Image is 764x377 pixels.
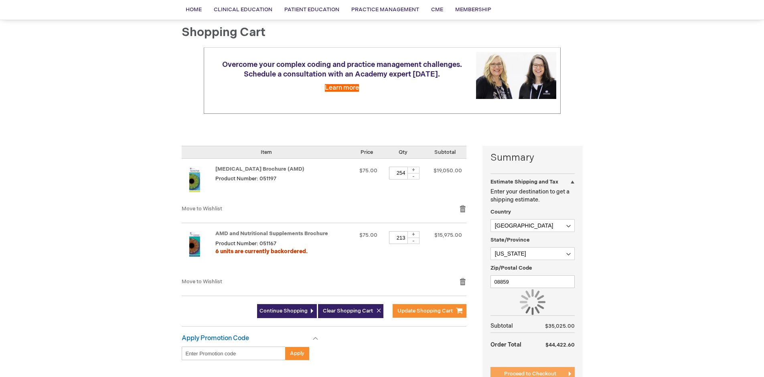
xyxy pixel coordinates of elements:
div: + [407,231,419,238]
span: Overcome your complex coding and practice management challenges. Schedule a consultation with an ... [222,60,462,79]
div: - [407,238,419,244]
span: Product Number: 051167 [215,240,276,247]
span: State/Province [490,237,530,243]
div: 6 units are currently backordered. [215,248,349,256]
button: Clear Shopping Cart [318,304,383,318]
span: Home [186,6,202,13]
span: Clinical Education [214,6,272,13]
a: Continue Shopping [257,304,317,318]
a: Age-Related Macular Degeneration Brochure (AMD) [182,167,215,197]
div: - [407,173,419,179]
input: Qty [389,167,413,179]
span: $35,025.00 [545,323,575,329]
span: $44,422.60 [545,342,575,348]
strong: Estimate Shipping and Tax [490,179,558,185]
span: Practice Management [351,6,419,13]
span: $15,975.00 [434,232,462,238]
span: $75.00 [359,167,377,174]
span: $75.00 [359,232,377,238]
a: AMD and Nutritional Supplements Brochure [215,230,328,237]
span: Country [490,209,511,215]
span: Continue Shopping [259,308,308,314]
a: Learn more [325,84,359,92]
span: Item [261,149,272,155]
strong: Summary [490,151,575,165]
div: + [407,167,419,173]
span: Qty [399,149,407,155]
strong: Order Total [490,337,521,351]
button: Update Shopping Cart [393,304,466,318]
strong: Apply Promotion Code [182,335,249,342]
input: Enter Promotion code [182,347,286,360]
span: Apply [290,350,304,357]
span: Product Number: 051197 [215,175,276,182]
p: Enter your destination to get a shipping estimate. [490,188,575,204]
span: CME [431,6,443,13]
a: Move to Wishlist [182,278,222,285]
span: Shopping Cart [182,25,265,40]
input: Qty [389,231,413,244]
span: Patient Education [284,6,339,13]
span: Update Shopping Cart [397,308,453,314]
a: AMD and Nutritional Supplements Brochure [182,231,215,270]
span: Zip/Postal Code [490,265,532,271]
img: AMD and Nutritional Supplements Brochure [182,231,207,257]
span: Price [361,149,373,155]
span: Subtotal [434,149,456,155]
span: Membership [455,6,491,13]
img: Schedule a consultation with an Academy expert today [476,52,556,99]
img: Age-Related Macular Degeneration Brochure (AMD) [182,167,207,192]
a: Move to Wishlist [182,206,222,212]
span: Proceed to Checkout [504,371,556,377]
span: Clear Shopping Cart [323,308,373,314]
button: Apply [285,347,309,360]
a: [MEDICAL_DATA] Brochure (AMD) [215,166,304,172]
th: Subtotal [490,320,532,333]
img: Loading... [520,289,545,315]
span: $19,050.00 [434,167,462,174]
